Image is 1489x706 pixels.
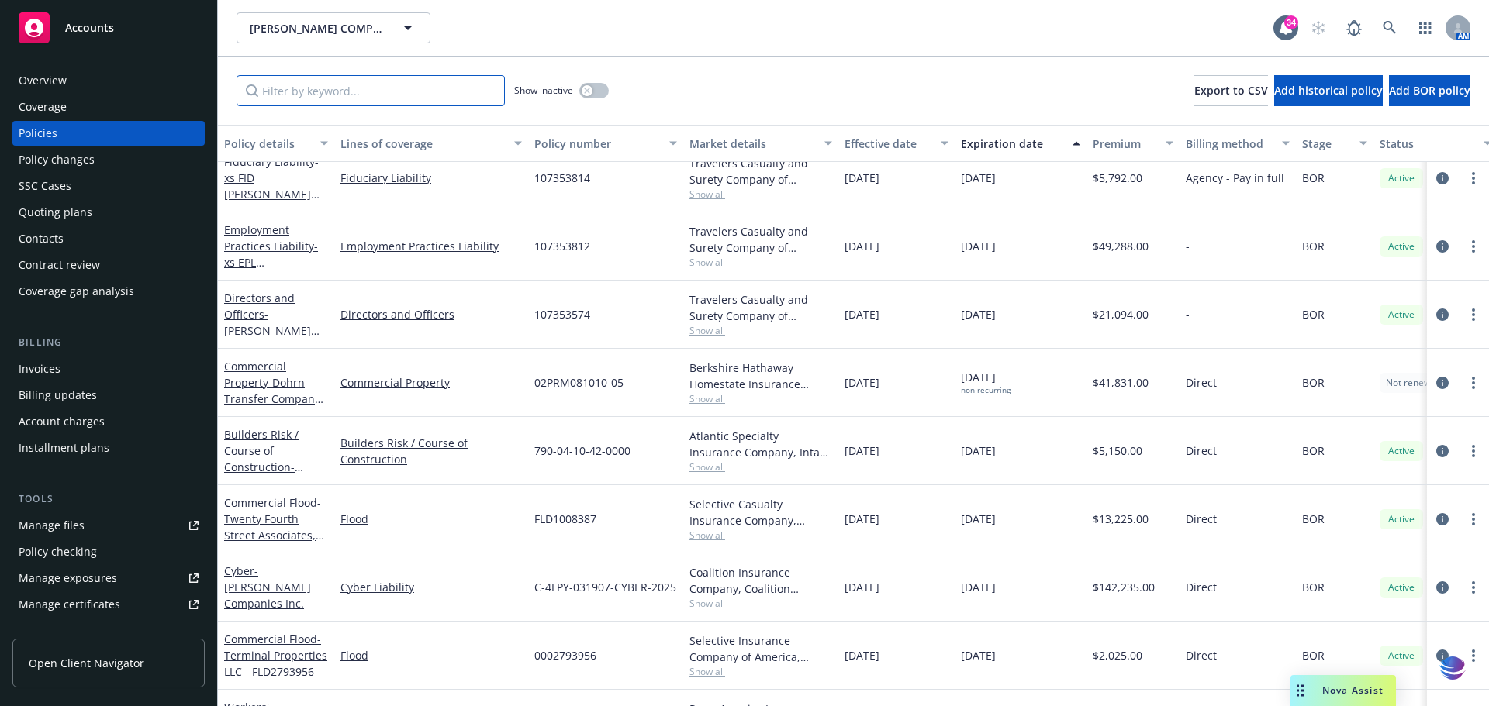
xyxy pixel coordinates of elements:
a: Coverage [12,95,205,119]
span: C-4LPY-031907-CYBER-2025 [534,579,676,595]
div: Travelers Casualty and Surety Company of America, Travelers Insurance [689,223,832,256]
span: [DATE] [961,579,996,595]
span: Active [1386,512,1417,526]
a: Fiduciary Liability [340,170,522,186]
span: [DATE] [961,511,996,527]
span: BOR [1302,306,1325,322]
span: Direct [1186,374,1217,391]
div: Stage [1302,136,1350,152]
a: more [1464,578,1483,597]
div: Quoting plans [19,200,92,225]
div: Policy number [534,136,660,152]
span: [DATE] [845,647,879,663]
div: Travelers Casualty and Surety Company of America, Travelers Insurance [689,155,832,188]
button: Effective date [838,125,955,162]
span: Show inactive [514,84,573,97]
a: circleInformation [1433,578,1452,597]
span: Active [1386,171,1417,185]
div: Manage certificates [19,592,120,617]
a: more [1464,442,1483,460]
span: $142,235.00 [1093,579,1155,595]
button: Stage [1296,125,1373,162]
span: Export to CSV [1194,83,1268,98]
a: more [1464,305,1483,324]
span: - [1186,238,1190,254]
span: Show all [689,256,832,269]
a: circleInformation [1433,169,1452,188]
span: Open Client Navigator [29,655,144,671]
span: Nova Assist [1322,684,1384,697]
span: $13,225.00 [1093,511,1149,527]
div: Manage claims [19,618,97,643]
button: Nova Assist [1290,675,1396,706]
a: Manage claims [12,618,205,643]
span: [DATE] [961,306,996,322]
div: Billing updates [19,383,97,408]
span: - Terminal Properties LLC - FLD2793956 [224,632,327,679]
div: Installment plans [19,436,109,460]
div: Manage files [19,513,85,538]
span: Not renewing [1386,376,1444,390]
span: [DATE] [845,238,879,254]
span: Show all [689,529,832,542]
span: 790-04-10-42-0000 [534,443,630,459]
span: Show all [689,597,832,610]
div: non-recurring [961,385,1011,395]
span: [DATE] [961,443,996,459]
a: circleInformation [1433,305,1452,324]
span: [DATE] [845,306,879,322]
span: Add BOR policy [1389,83,1470,98]
div: Atlantic Specialty Insurance Company, Intact Insurance [689,428,832,460]
span: Active [1386,580,1417,594]
span: [DATE] [961,238,996,254]
span: Add historical policy [1274,83,1383,98]
a: Flood [340,511,522,527]
a: Commercial Flood [224,632,327,679]
div: Premium [1093,136,1156,152]
a: Installment plans [12,436,205,460]
button: Expiration date [955,125,1087,162]
span: $41,831.00 [1093,374,1149,391]
div: Status [1380,136,1474,152]
a: more [1464,374,1483,392]
span: BOR [1302,511,1325,527]
button: Add historical policy [1274,75,1383,106]
span: BOR [1302,238,1325,254]
span: - [PERSON_NAME] Companies Inc. [224,563,311,611]
div: Selective Insurance Company of America, Selective Insurance Group [689,632,832,665]
span: [PERSON_NAME] COMPANIES, INC. [250,20,384,36]
a: Commercial Flood [224,495,321,559]
a: Commercial Property [340,374,522,391]
div: Invoices [19,356,60,381]
a: Manage files [12,513,205,538]
div: Billing [12,335,205,350]
div: Contract review [19,253,100,277]
a: Policies [12,121,205,146]
a: Contacts [12,226,205,251]
span: [DATE] [961,647,996,663]
span: Active [1386,308,1417,322]
span: Show all [689,665,832,678]
div: 34 [1284,15,1298,29]
div: Berkshire Hathaway Homestate Insurance Company, Berkshire Hathaway Homestate Companies (BHHC) [689,360,832,392]
a: circleInformation [1433,374,1452,392]
a: Switch app [1410,12,1441,43]
a: Employment Practices Liability [224,222,318,302]
a: more [1464,646,1483,665]
a: Invoices [12,356,205,381]
a: Manage exposures [12,566,205,591]
span: - Dohrn Transfer Company LLC; [PERSON_NAME] Companies Inc [224,375,323,455]
a: Manage certificates [12,592,205,617]
span: Show all [689,460,832,474]
a: more [1464,237,1483,256]
div: Policy checking [19,539,97,564]
button: Billing method [1180,125,1296,162]
span: [DATE] [845,170,879,186]
div: Manage exposures [19,566,117,591]
a: Account charges [12,409,205,434]
a: Policy changes [12,147,205,172]
a: Search [1374,12,1405,43]
a: Directors and Officers [224,291,311,354]
span: BOR [1302,579,1325,595]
